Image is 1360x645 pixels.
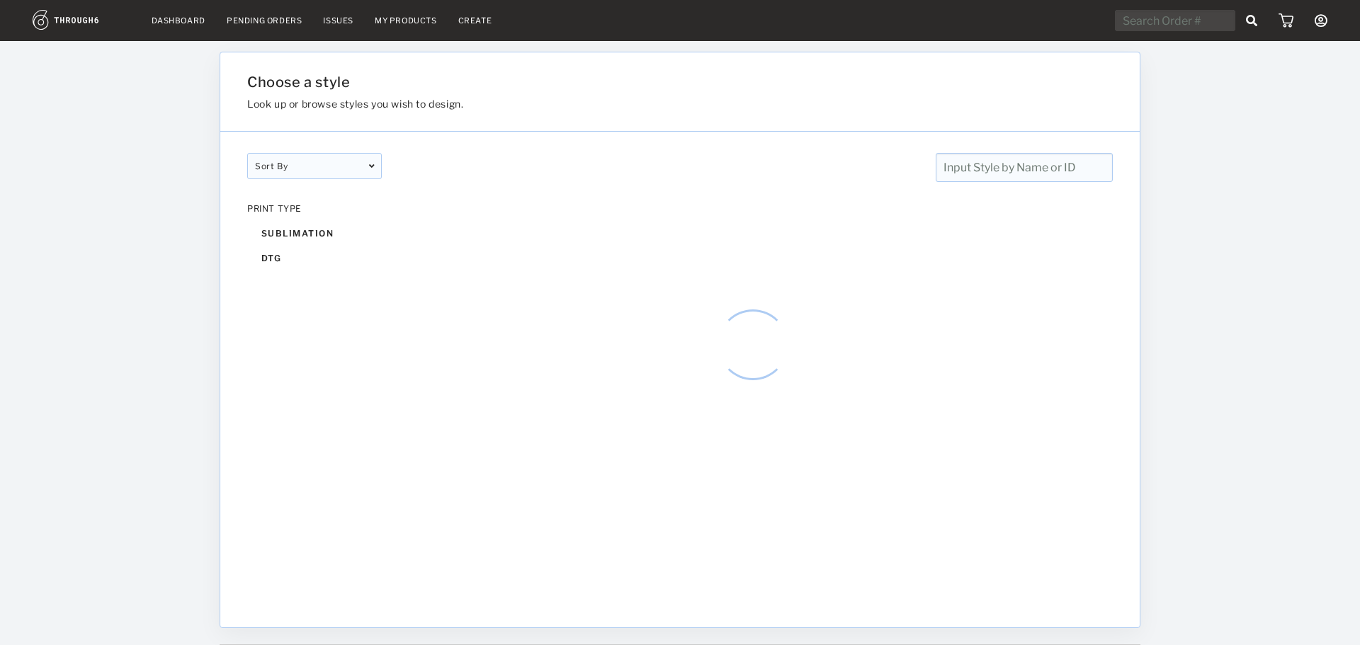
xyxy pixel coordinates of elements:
img: logo.1c10ca64.svg [33,10,130,30]
h1: Choose a style [247,74,967,91]
a: Create [458,16,492,25]
a: Issues [323,16,353,25]
div: sublimation [247,221,382,246]
a: Pending Orders [227,16,302,25]
input: Input Style by Name or ID [936,153,1113,182]
div: Sort By [247,153,382,179]
input: Search Order # [1115,10,1235,31]
h3: Look up or browse styles you wish to design. [247,98,967,110]
a: Dashboard [152,16,205,25]
img: icon_cart.dab5cea1.svg [1279,13,1293,28]
a: My Products [375,16,437,25]
div: dtg [247,246,382,270]
div: PRINT TYPE [247,203,382,214]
